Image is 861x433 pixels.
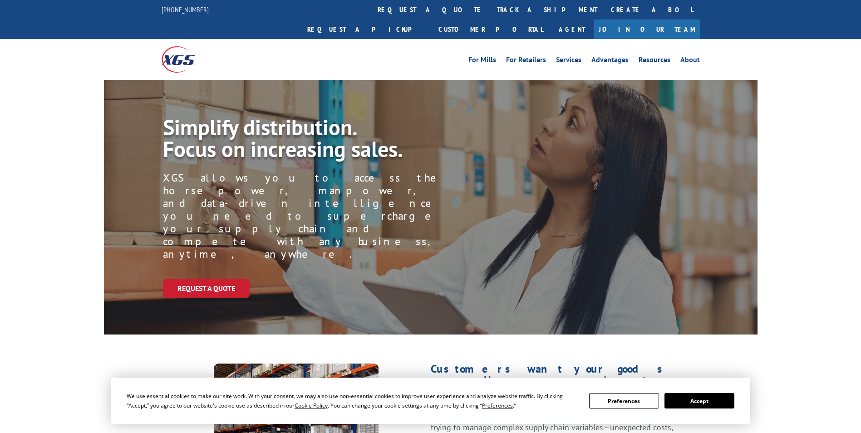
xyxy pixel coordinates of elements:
[295,402,328,409] span: Cookie Policy
[664,393,734,408] button: Accept
[432,20,550,39] a: Customer Portal
[556,56,581,66] a: Services
[468,56,496,66] a: For Mills
[506,56,546,66] a: For Retailers
[431,364,700,401] h1: Customers want your goods now. How are you going to deliver?
[162,5,209,14] a: [PHONE_NUMBER]
[300,20,432,39] a: Request a pickup
[163,279,250,298] a: Request a Quote
[591,56,629,66] a: Advantages
[550,20,594,39] a: Agent
[163,116,440,164] h1: Simplify distribution. Focus on increasing sales.
[680,56,700,66] a: About
[589,393,659,408] button: Preferences
[163,172,452,261] p: XGS allows you to access the horsepower, manpower, and data-driven intelligence you need to super...
[482,402,513,409] span: Preferences
[594,20,700,39] a: Join Our Team
[639,56,670,66] a: Resources
[127,391,578,410] div: We use essential cookies to make our site work. With your consent, we may also use non-essential ...
[111,378,750,424] div: Cookie Consent Prompt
